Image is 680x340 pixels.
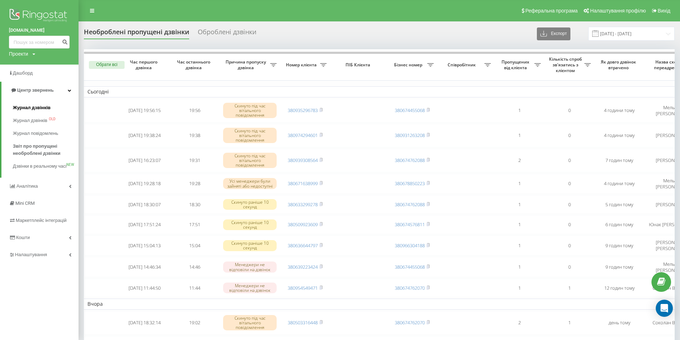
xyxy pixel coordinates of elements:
[494,311,544,335] td: 2
[600,59,639,70] span: Як довго дзвінок втрачено
[494,124,544,147] td: 1
[494,215,544,234] td: 1
[13,163,66,170] span: Дзвінки в реальному часі
[13,114,79,127] a: Журнал дзвінківOLD
[13,143,75,157] span: Звіт про пропущені необроблені дзвінки
[16,183,38,189] span: Аналiтика
[494,235,544,255] td: 1
[288,180,318,187] a: 380671638999
[175,59,214,70] span: Час останнього дзвінка
[395,319,425,326] a: 380674762070
[544,215,594,234] td: 0
[223,199,277,210] div: Скинуто раніше 10 секунд
[170,149,220,172] td: 19:31
[9,50,28,57] div: Проекти
[13,130,58,137] span: Журнал повідомлень
[89,61,125,69] button: Обрати всі
[395,132,425,138] a: 380931263208
[544,311,594,335] td: 1
[441,62,484,68] span: Співробітник
[13,160,79,173] a: Дзвінки в реальному часіNEW
[594,149,644,172] td: 7 годин тому
[288,221,318,228] a: 380509923609
[336,62,381,68] span: ПІБ Клієнта
[284,62,320,68] span: Номер клієнта
[198,28,256,39] div: Оброблені дзвінки
[120,279,170,298] td: [DATE] 11:44:50
[170,174,220,194] td: 19:28
[288,201,318,208] a: 380633299278
[223,128,277,143] div: Скинуто під час вітального повідомлення
[120,174,170,194] td: [DATE] 19:28:18
[494,257,544,277] td: 1
[170,279,220,298] td: 11:44
[548,56,584,73] span: Кількість спроб зв'язатись з клієнтом
[391,62,427,68] span: Бізнес номер
[1,82,79,99] a: Центр звернень
[13,104,51,111] span: Журнал дзвінків
[223,315,277,331] div: Скинуто під час вітального повідомлення
[223,262,277,272] div: Менеджери не відповіли на дзвінок
[120,195,170,214] td: [DATE] 18:30:07
[594,279,644,298] td: 12 годин тому
[288,132,318,138] a: 380974294601
[9,36,70,49] input: Пошук за номером
[223,219,277,230] div: Скинуто раніше 10 секунд
[120,99,170,122] td: [DATE] 19:56:15
[120,215,170,234] td: [DATE] 17:51:24
[594,99,644,122] td: 4 години тому
[395,264,425,270] a: 380674455068
[16,235,30,240] span: Кошти
[120,257,170,277] td: [DATE] 14:46:34
[13,70,33,76] span: Дашборд
[9,7,70,25] img: Ringostat logo
[16,218,67,223] span: Маркетплейс інтеграцій
[120,124,170,147] td: [DATE] 19:38:24
[15,252,47,257] span: Налаштування
[170,215,220,234] td: 17:51
[494,279,544,298] td: 1
[125,59,164,70] span: Час першого дзвінка
[544,149,594,172] td: 0
[537,27,570,40] button: Експорт
[13,101,79,114] a: Журнал дзвінків
[288,157,318,163] a: 380939308564
[395,157,425,163] a: 380674762088
[170,124,220,147] td: 19:38
[13,140,79,160] a: Звіт про пропущені необроблені дзвінки
[223,153,277,168] div: Скинуто під час вітального повідомлення
[170,311,220,335] td: 19:02
[395,107,425,113] a: 380674455068
[544,257,594,277] td: 0
[544,124,594,147] td: 0
[656,300,673,317] div: Open Intercom Messenger
[395,180,425,187] a: 380678850223
[223,283,277,293] div: Менеджери не відповіли на дзвінок
[120,149,170,172] td: [DATE] 16:23:07
[120,311,170,335] td: [DATE] 18:32:14
[13,127,79,140] a: Журнал повідомлень
[288,264,318,270] a: 380639223424
[223,59,270,70] span: Причина пропуску дзвінка
[544,279,594,298] td: 1
[13,117,47,124] span: Журнал дзвінків
[590,8,646,14] span: Налаштування профілю
[594,215,644,234] td: 6 годин тому
[494,195,544,214] td: 1
[594,311,644,335] td: день тому
[170,257,220,277] td: 14:46
[395,201,425,208] a: 380674762088
[544,195,594,214] td: 0
[223,240,277,251] div: Скинуто раніше 10 секунд
[288,285,318,291] a: 380954549471
[170,195,220,214] td: 18:30
[223,103,277,118] div: Скинуто під час вітального повідомлення
[288,319,318,326] a: 380503316448
[395,221,425,228] a: 380674576811
[594,257,644,277] td: 9 годин тому
[170,235,220,255] td: 15:04
[594,195,644,214] td: 5 годин тому
[544,99,594,122] td: 0
[594,174,644,194] td: 4 години тому
[84,28,189,39] div: Необроблені пропущені дзвінки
